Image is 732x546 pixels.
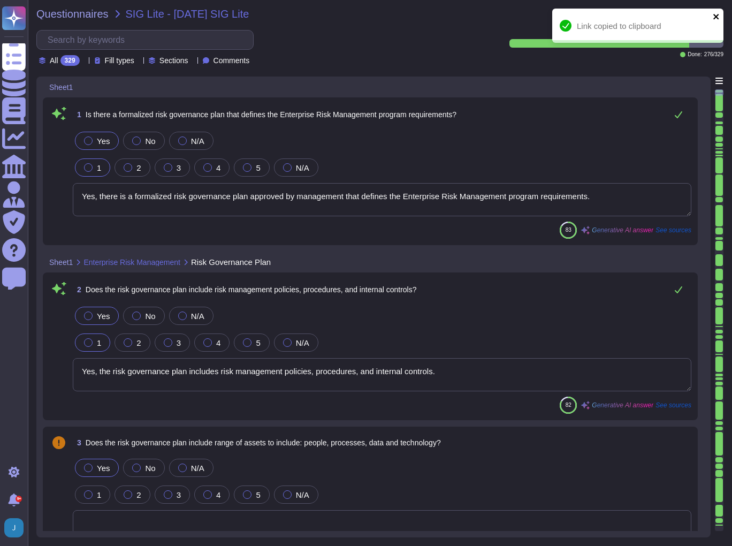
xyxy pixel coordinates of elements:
[73,358,691,391] textarea: Yes, the risk governance plan includes risk management policies, procedures, and internal controls.
[42,31,253,49] input: Search by keywords
[216,490,220,499] span: 4
[592,402,653,408] span: Generative AI answer
[213,57,250,64] span: Comments
[97,464,110,473] span: Yes
[177,490,181,499] span: 3
[296,163,309,172] span: N/A
[86,285,417,294] span: Does the risk governance plan include risk management policies, procedures, and internal controls?
[83,259,180,266] span: Enterprise Risk Management
[552,9,723,43] div: Link copied to clipboard
[159,57,188,64] span: Sections
[216,163,220,172] span: 4
[97,163,101,172] span: 1
[256,338,260,347] span: 5
[4,518,24,537] img: user
[592,227,653,233] span: Generative AI answer
[655,227,691,233] span: See sources
[145,464,155,473] span: No
[566,227,571,233] span: 83
[191,258,271,266] span: Risk Governance Plan
[655,402,691,408] span: See sources
[16,496,22,502] div: 9+
[73,286,81,293] span: 2
[191,464,204,473] span: N/A
[177,163,181,172] span: 3
[97,490,101,499] span: 1
[136,338,141,347] span: 2
[2,516,31,540] button: user
[105,57,134,64] span: Fill types
[36,9,109,19] span: Questionnaires
[191,136,204,146] span: N/A
[296,490,309,499] span: N/A
[97,312,110,321] span: Yes
[73,111,81,118] span: 1
[713,12,720,21] button: close
[86,438,441,447] span: Does the risk governance plan include range of assets to include: people, processes, data and tec...
[49,84,73,91] span: Sheet1
[256,490,260,499] span: 5
[50,57,58,64] span: All
[73,439,81,446] span: 3
[60,55,80,66] div: 329
[136,490,141,499] span: 2
[191,312,204,321] span: N/A
[145,136,155,146] span: No
[97,338,101,347] span: 1
[216,338,220,347] span: 4
[704,52,723,57] span: 276 / 329
[136,163,141,172] span: 2
[177,338,181,347] span: 3
[126,9,249,19] span: SIG Lite - [DATE] SIG Lite
[566,402,571,408] span: 82
[688,52,702,57] span: Done:
[296,338,309,347] span: N/A
[256,163,260,172] span: 5
[145,312,155,321] span: No
[97,136,110,146] span: Yes
[73,183,691,216] textarea: Yes, there is a formalized risk governance plan approved by management that defines the Enterpris...
[86,110,456,119] span: Is there a formalized risk governance plan that defines the Enterprise Risk Management program re...
[49,259,73,266] span: Sheet1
